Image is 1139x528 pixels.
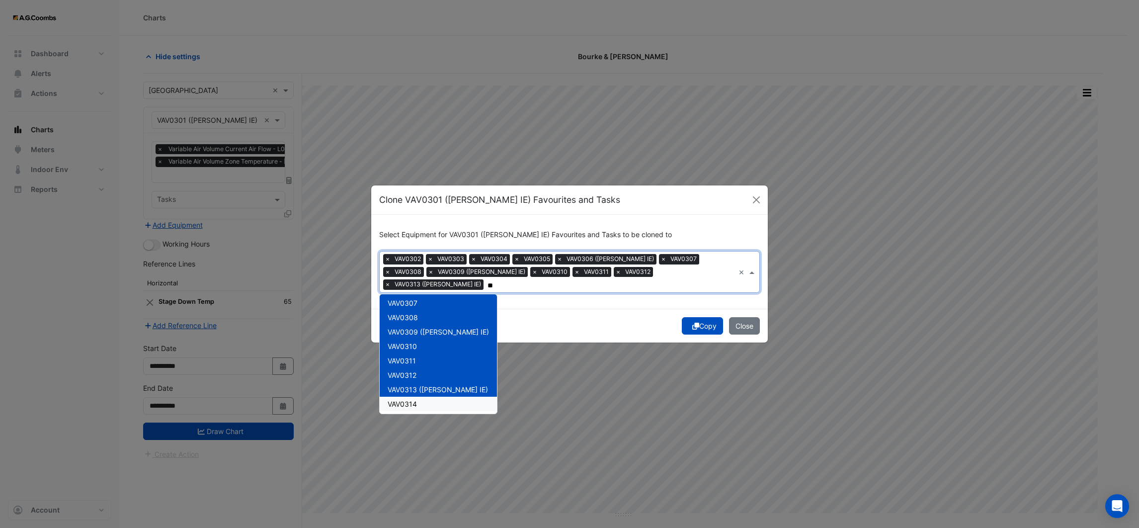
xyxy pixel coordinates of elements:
span: VAV0314 [388,400,417,408]
button: Close [729,317,760,335]
span: × [659,254,668,264]
span: VAV0308 [392,267,424,277]
span: VAV0312 [623,267,653,277]
span: VAV0311 [388,356,416,365]
span: VAV0312 [388,371,416,379]
button: Close [749,192,764,207]
span: × [572,267,581,277]
span: VAV0310 [539,267,570,277]
span: VAV0313 ([PERSON_NAME] IE) [392,279,484,289]
span: VAV0307 [668,254,699,264]
span: VAV0309 ([PERSON_NAME] IE) [388,328,489,336]
ng-dropdown-panel: Options list [379,294,497,414]
span: VAV0311 [581,267,611,277]
span: × [383,279,392,289]
span: × [383,267,392,277]
span: × [426,267,435,277]
span: Clear [738,267,747,277]
button: Copy [682,317,723,335]
span: × [530,267,539,277]
span: VAV0304 [478,254,510,264]
span: VAV0309 ([PERSON_NAME] IE) [435,267,528,277]
span: VAV0302 [392,254,423,264]
span: VAV0310 [388,342,417,351]
span: × [426,254,435,264]
span: VAV0303 [435,254,467,264]
span: × [512,254,521,264]
span: VAV0306 ([PERSON_NAME] IE) [564,254,656,264]
span: × [555,254,564,264]
span: VAV0307 [388,299,417,307]
span: × [383,254,392,264]
span: VAV0305 [521,254,553,264]
span: VAV0308 [388,313,418,322]
span: × [469,254,478,264]
span: × [614,267,623,277]
h5: Clone VAV0301 ([PERSON_NAME] IE) Favourites and Tasks [379,193,620,206]
h6: Select Equipment for VAV0301 ([PERSON_NAME] IE) Favourites and Tasks to be cloned to [379,231,760,239]
span: VAV0313 ([PERSON_NAME] IE) [388,385,488,394]
div: Open Intercom Messenger [1105,494,1129,518]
